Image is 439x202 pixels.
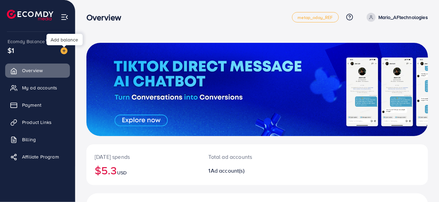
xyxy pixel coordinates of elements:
[8,45,14,55] span: $1
[22,136,36,143] span: Billing
[298,15,333,20] span: metap_oday_REF
[95,153,192,161] p: [DATE] spends
[22,102,41,108] span: Payment
[292,12,339,22] a: metap_oday_REF
[61,13,69,21] img: menu
[5,115,70,129] a: Product Links
[22,153,59,160] span: Affiliate Program
[378,13,428,21] p: Mario_AFtechnologies
[211,167,244,174] span: Ad account(s)
[95,164,192,177] h2: $5.3
[86,12,127,22] h3: Overview
[22,119,52,126] span: Product Links
[5,150,70,164] a: Affiliate Program
[5,98,70,112] a: Payment
[209,153,278,161] p: Total ad accounts
[364,13,428,22] a: Mario_AFtechnologies
[7,10,53,20] img: logo
[22,67,43,74] span: Overview
[5,81,70,95] a: My ad accounts
[209,167,278,174] h2: 1
[410,171,434,197] iframe: Chat
[22,84,57,91] span: My ad accounts
[46,34,83,45] div: Add balance
[5,133,70,146] a: Billing
[5,64,70,77] a: Overview
[61,47,67,54] img: image
[8,38,45,45] span: Ecomdy Balance
[117,169,127,176] span: USD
